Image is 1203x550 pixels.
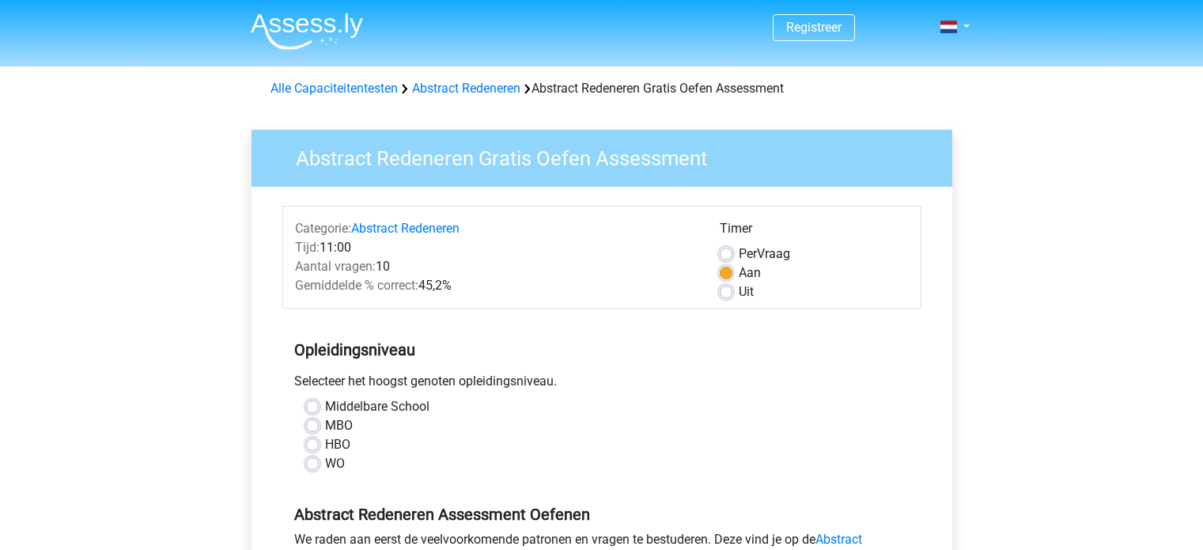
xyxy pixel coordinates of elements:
a: Alle Capaciteitentesten [270,81,398,96]
span: Tijd: [295,240,320,255]
label: WO [325,454,345,473]
span: Aantal vragen: [295,259,376,274]
h5: Opleidingsniveau [294,334,910,366]
label: Vraag [739,245,790,264]
div: 10 [283,257,708,276]
div: 45,2% [283,276,708,295]
label: Uit [739,283,754,302]
label: HBO [325,435,350,454]
div: Selecteer het hoogst genoten opleidingsniveau. [282,372,921,397]
div: Abstract Redeneren Gratis Oefen Assessment [264,79,940,98]
span: Gemiddelde % correct: [295,278,418,293]
label: Middelbare School [325,397,429,416]
a: Registreer [786,20,842,35]
a: Abstract Redeneren [412,81,520,96]
img: Assessly [251,13,363,50]
a: Abstract Redeneren [351,221,460,236]
label: Aan [739,264,761,283]
div: Timer [720,219,909,245]
label: MBO [325,416,353,435]
h3: Abstract Redeneren Gratis Oefen Assessment [277,140,940,171]
span: Categorie: [295,221,351,236]
h5: Abstract Redeneren Assessment Oefenen [294,505,910,524]
span: Per [739,246,757,261]
div: 11:00 [283,238,708,257]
